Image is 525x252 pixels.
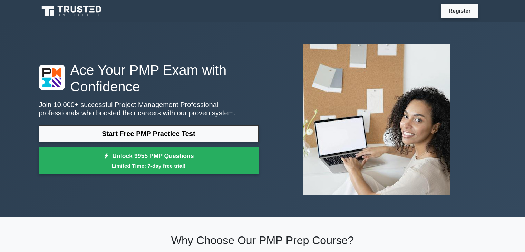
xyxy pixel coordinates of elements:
[444,7,475,15] a: Register
[48,162,250,170] small: Limited Time: 7-day free trial!
[39,125,259,142] a: Start Free PMP Practice Test
[39,100,259,117] p: Join 10,000+ successful Project Management Professional professionals who boosted their careers w...
[39,147,259,175] a: Unlock 9955 PMP QuestionsLimited Time: 7-day free trial!
[39,234,486,247] h2: Why Choose Our PMP Prep Course?
[39,62,259,95] h1: Ace Your PMP Exam with Confidence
